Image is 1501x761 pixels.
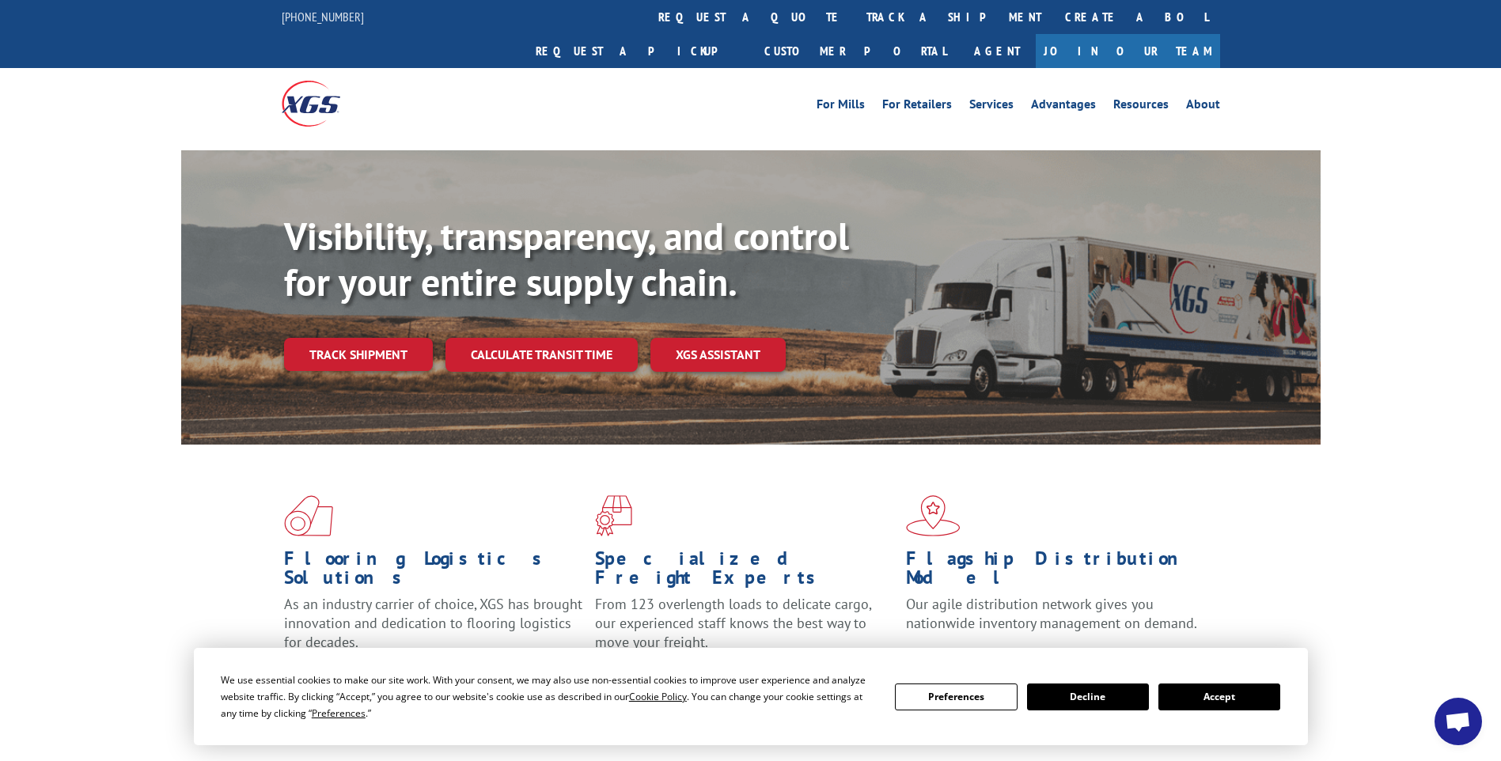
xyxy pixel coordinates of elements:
a: Customer Portal [752,34,958,68]
a: Services [969,98,1014,115]
a: About [1186,98,1220,115]
a: XGS ASSISTANT [650,338,786,372]
span: Our agile distribution network gives you nationwide inventory management on demand. [906,595,1197,632]
img: xgs-icon-focused-on-flooring-red [595,495,632,536]
a: Learn More > [906,647,1103,665]
a: Request a pickup [524,34,752,68]
span: As an industry carrier of choice, XGS has brought innovation and dedication to flooring logistics... [284,595,582,651]
a: For Retailers [882,98,952,115]
a: Track shipment [284,338,433,371]
a: Join Our Team [1036,34,1220,68]
p: From 123 overlength loads to delicate cargo, our experienced staff knows the best way to move you... [595,595,894,665]
a: Advantages [1031,98,1096,115]
button: Accept [1158,683,1280,710]
button: Decline [1027,683,1149,710]
a: Open chat [1435,698,1482,745]
img: xgs-icon-flagship-distribution-model-red [906,495,961,536]
b: Visibility, transparency, and control for your entire supply chain. [284,211,849,306]
h1: Flagship Distribution Model [906,549,1205,595]
h1: Flooring Logistics Solutions [284,549,583,595]
button: Preferences [895,683,1017,710]
a: Resources [1113,98,1169,115]
span: Preferences [312,706,366,720]
a: [PHONE_NUMBER] [282,9,364,25]
img: xgs-icon-total-supply-chain-intelligence-red [284,495,333,536]
span: Cookie Policy [629,690,687,703]
a: Agent [958,34,1036,68]
div: Cookie Consent Prompt [194,648,1308,745]
div: We use essential cookies to make our site work. With your consent, we may also use non-essential ... [221,672,876,721]
h1: Specialized Freight Experts [595,549,894,595]
a: For Mills [817,98,865,115]
a: Calculate transit time [445,338,638,372]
